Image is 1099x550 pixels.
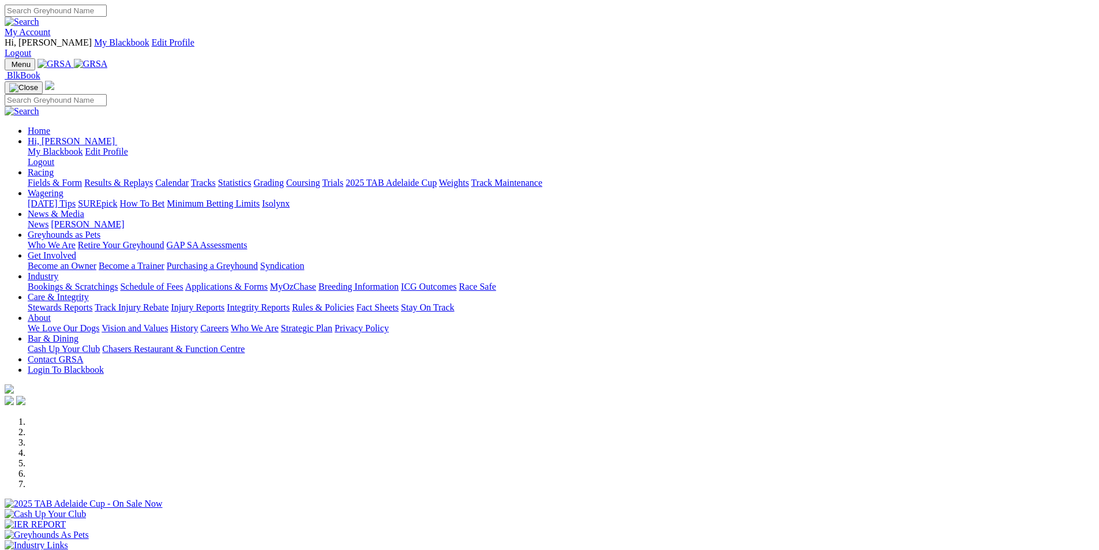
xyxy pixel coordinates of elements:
a: How To Bet [120,199,165,208]
a: MyOzChase [270,282,316,291]
div: Industry [28,282,1094,292]
a: Bookings & Scratchings [28,282,118,291]
a: Trials [322,178,343,188]
a: Bar & Dining [28,334,78,343]
img: Close [9,83,38,92]
a: Strategic Plan [281,323,332,333]
div: Greyhounds as Pets [28,240,1094,250]
img: Search [5,106,39,117]
a: SUREpick [78,199,117,208]
a: Race Safe [459,282,496,291]
img: 2025 TAB Adelaide Cup - On Sale Now [5,499,163,509]
a: Login To Blackbook [28,365,104,375]
a: Care & Integrity [28,292,89,302]
a: Track Maintenance [471,178,542,188]
img: IER REPORT [5,519,66,530]
span: Hi, [PERSON_NAME] [5,38,92,47]
img: logo-grsa-white.png [5,384,14,394]
a: Become an Owner [28,261,96,271]
a: Minimum Betting Limits [167,199,260,208]
span: Hi, [PERSON_NAME] [28,136,115,146]
a: Purchasing a Greyhound [167,261,258,271]
img: logo-grsa-white.png [45,81,54,90]
div: Hi, [PERSON_NAME] [28,147,1094,167]
a: About [28,313,51,323]
a: BlkBook [5,70,40,80]
a: Who We Are [28,240,76,250]
a: Breeding Information [318,282,399,291]
a: Applications & Forms [185,282,268,291]
a: Track Injury Rebate [95,302,168,312]
a: [PERSON_NAME] [51,219,124,229]
a: Weights [439,178,469,188]
img: Greyhounds As Pets [5,530,89,540]
a: [DATE] Tips [28,199,76,208]
div: My Account [5,38,1094,58]
a: Rules & Policies [292,302,354,312]
a: Edit Profile [152,38,194,47]
a: Greyhounds as Pets [28,230,100,240]
a: My Blackbook [28,147,83,156]
a: Contact GRSA [28,354,83,364]
a: 2025 TAB Adelaide Cup [346,178,437,188]
a: Who We Are [231,323,279,333]
a: Fact Sheets [357,302,399,312]
a: Isolynx [262,199,290,208]
a: Chasers Restaurant & Function Centre [102,344,245,354]
button: Toggle navigation [5,81,43,94]
a: Integrity Reports [227,302,290,312]
a: Results & Replays [84,178,153,188]
div: Care & Integrity [28,302,1094,313]
a: Injury Reports [171,302,224,312]
a: Retire Your Greyhound [78,240,164,250]
img: GRSA [37,59,72,69]
a: Industry [28,271,58,281]
a: Edit Profile [85,147,128,156]
a: My Account [5,27,51,37]
a: Syndication [260,261,304,271]
div: News & Media [28,219,1094,230]
div: Racing [28,178,1094,188]
img: Search [5,17,39,27]
a: Wagering [28,188,63,198]
a: Stewards Reports [28,302,92,312]
a: Careers [200,323,228,333]
a: Statistics [218,178,252,188]
a: Logout [28,157,54,167]
span: Menu [12,60,31,69]
div: About [28,323,1094,334]
a: Calendar [155,178,189,188]
a: Racing [28,167,54,177]
div: Wagering [28,199,1094,209]
a: GAP SA Assessments [167,240,247,250]
a: Become a Trainer [99,261,164,271]
a: Logout [5,48,31,58]
div: Get Involved [28,261,1094,271]
a: Grading [254,178,284,188]
img: GRSA [74,59,108,69]
a: Home [28,126,50,136]
a: News [28,219,48,229]
a: Hi, [PERSON_NAME] [28,136,117,146]
a: Get Involved [28,250,76,260]
img: Cash Up Your Club [5,509,86,519]
a: Tracks [191,178,216,188]
div: Bar & Dining [28,344,1094,354]
a: Coursing [286,178,320,188]
input: Search [5,94,107,106]
a: Schedule of Fees [120,282,183,291]
span: BlkBook [7,70,40,80]
button: Toggle navigation [5,58,35,70]
img: facebook.svg [5,396,14,405]
img: twitter.svg [16,396,25,405]
a: My Blackbook [94,38,149,47]
a: Fields & Form [28,178,82,188]
input: Search [5,5,107,17]
a: ICG Outcomes [401,282,456,291]
a: Vision and Values [102,323,168,333]
a: Cash Up Your Club [28,344,100,354]
a: Privacy Policy [335,323,389,333]
a: We Love Our Dogs [28,323,99,333]
a: History [170,323,198,333]
a: Stay On Track [401,302,454,312]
